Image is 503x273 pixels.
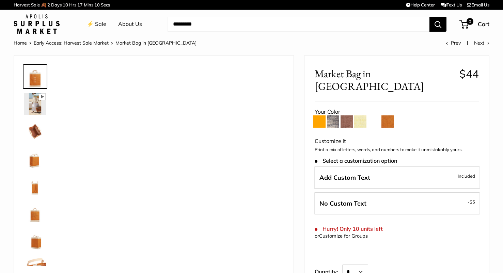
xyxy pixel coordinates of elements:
[23,146,47,171] a: Market Bag in Cognac
[23,173,47,198] a: Market Bag in Cognac
[24,229,46,251] img: Market Bag in Cognac
[23,119,47,143] a: Market Bag in Cognac
[314,192,480,215] label: Leave Blank
[441,2,462,7] a: Text Us
[84,2,93,7] span: Mins
[24,120,46,142] img: Market Bag in Cognac
[467,18,473,25] span: 0
[94,2,100,7] span: 10
[23,64,47,89] a: Market Bag in Cognac
[24,147,46,169] img: Market Bag in Cognac
[14,38,197,47] nav: Breadcrumb
[319,199,366,207] span: No Custom Text
[118,19,142,29] a: About Us
[23,228,47,252] a: Market Bag in Cognac
[429,17,446,32] button: Search
[87,19,106,29] a: ⚡️ Sale
[77,2,83,7] span: 17
[23,92,47,116] a: Market Bag in Cognac
[34,40,109,46] a: Early Access: Harvest Sale Market
[467,2,489,7] a: Email Us
[315,231,368,241] div: or
[314,166,480,189] label: Add Custom Text
[319,174,370,181] span: Add Custom Text
[69,2,76,7] span: Hrs
[14,40,27,46] a: Home
[406,2,435,7] a: Help Center
[478,20,489,28] span: Cart
[115,40,197,46] span: Market Bag in [GEOGRAPHIC_DATA]
[470,199,475,205] span: $5
[458,172,475,180] span: Included
[168,17,429,32] input: Search...
[24,175,46,196] img: Market Bag in Cognac
[24,66,46,87] img: Market Bag in Cognac
[315,136,479,146] div: Customize It
[23,200,47,225] a: description_Seal of authenticity printed on the backside of every bag.
[315,158,397,164] span: Select a customization option
[24,93,46,115] img: Market Bag in Cognac
[474,40,489,46] a: Next
[315,146,479,153] p: Print a mix of letters, words, and numbers to make it unmistakably yours.
[24,202,46,224] img: description_Seal of authenticity printed on the backside of every bag.
[459,67,479,80] span: $44
[315,226,382,232] span: Hurry! Only 10 units left
[101,2,110,7] span: Secs
[51,2,62,7] span: Days
[315,107,479,117] div: Your Color
[468,198,475,206] span: -
[315,67,454,93] span: Market Bag in [GEOGRAPHIC_DATA]
[460,19,489,30] a: 0 Cart
[47,2,50,7] span: 2
[319,233,368,239] a: Customize for Groups
[446,40,461,46] a: Prev
[14,14,60,34] img: Apolis: Surplus Market
[63,2,68,7] span: 10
